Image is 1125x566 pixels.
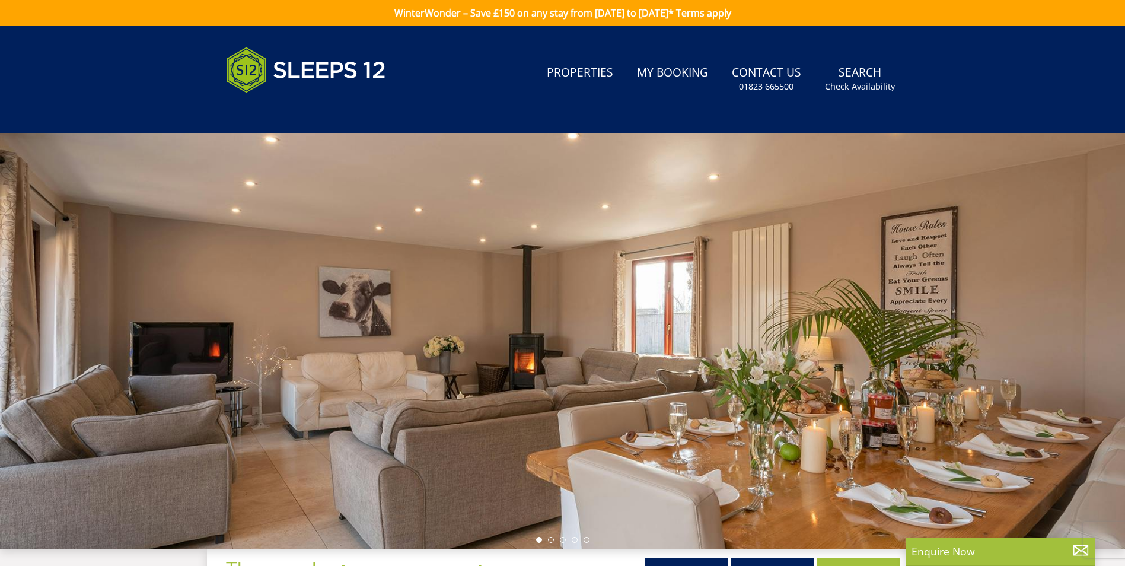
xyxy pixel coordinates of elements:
[739,81,793,93] small: 01823 665500
[912,543,1089,559] p: Enquire Now
[820,60,900,98] a: SearchCheck Availability
[542,60,618,87] a: Properties
[825,81,895,93] small: Check Availability
[632,60,713,87] a: My Booking
[727,60,806,98] a: Contact Us01823 665500
[220,107,345,117] iframe: Customer reviews powered by Trustpilot
[226,40,386,100] img: Sleeps 12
